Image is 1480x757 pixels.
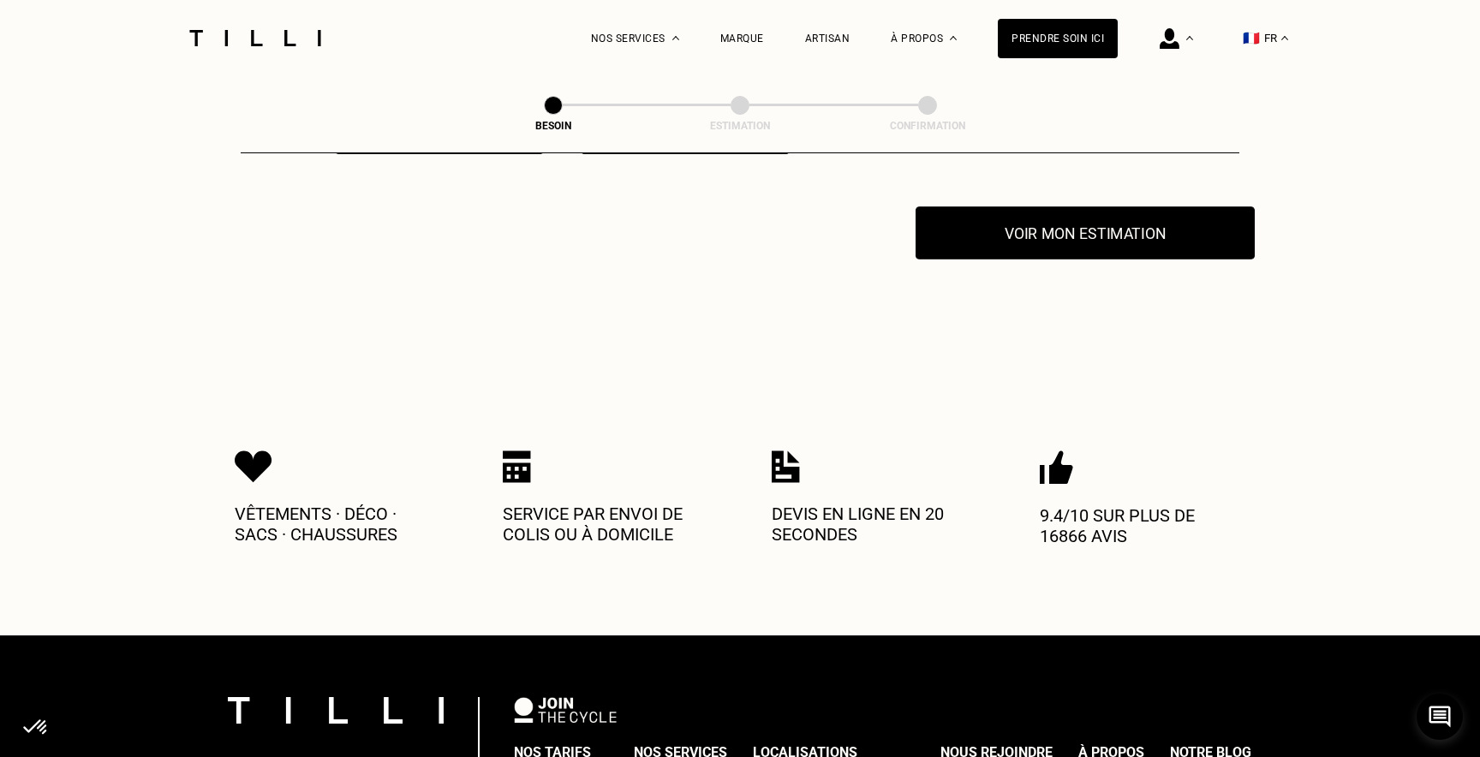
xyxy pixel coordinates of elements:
img: Icon [503,450,531,483]
div: Estimation [654,120,826,132]
p: Devis en ligne en 20 secondes [772,504,977,545]
img: icône connexion [1160,28,1179,49]
img: Icon [235,450,272,483]
img: Menu déroulant [1186,36,1193,40]
span: 🇫🇷 [1243,30,1260,46]
img: Menu déroulant à propos [950,36,957,40]
div: Besoin [468,120,639,132]
img: Icon [1040,450,1073,485]
div: Confirmation [842,120,1013,132]
p: 9.4/10 sur plus de 16866 avis [1040,505,1245,546]
a: Prendre soin ici [998,19,1118,58]
img: logo Join The Cycle [514,697,617,723]
img: Menu déroulant [672,36,679,40]
p: Service par envoi de colis ou à domicile [503,504,708,545]
a: Marque [720,33,764,45]
a: Artisan [805,33,850,45]
img: Logo du service de couturière Tilli [183,30,327,46]
img: logo Tilli [228,697,444,724]
button: Voir mon estimation [916,206,1255,259]
p: Vêtements · Déco · Sacs · Chaussures [235,504,440,545]
img: menu déroulant [1281,36,1288,40]
img: Icon [772,450,800,483]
